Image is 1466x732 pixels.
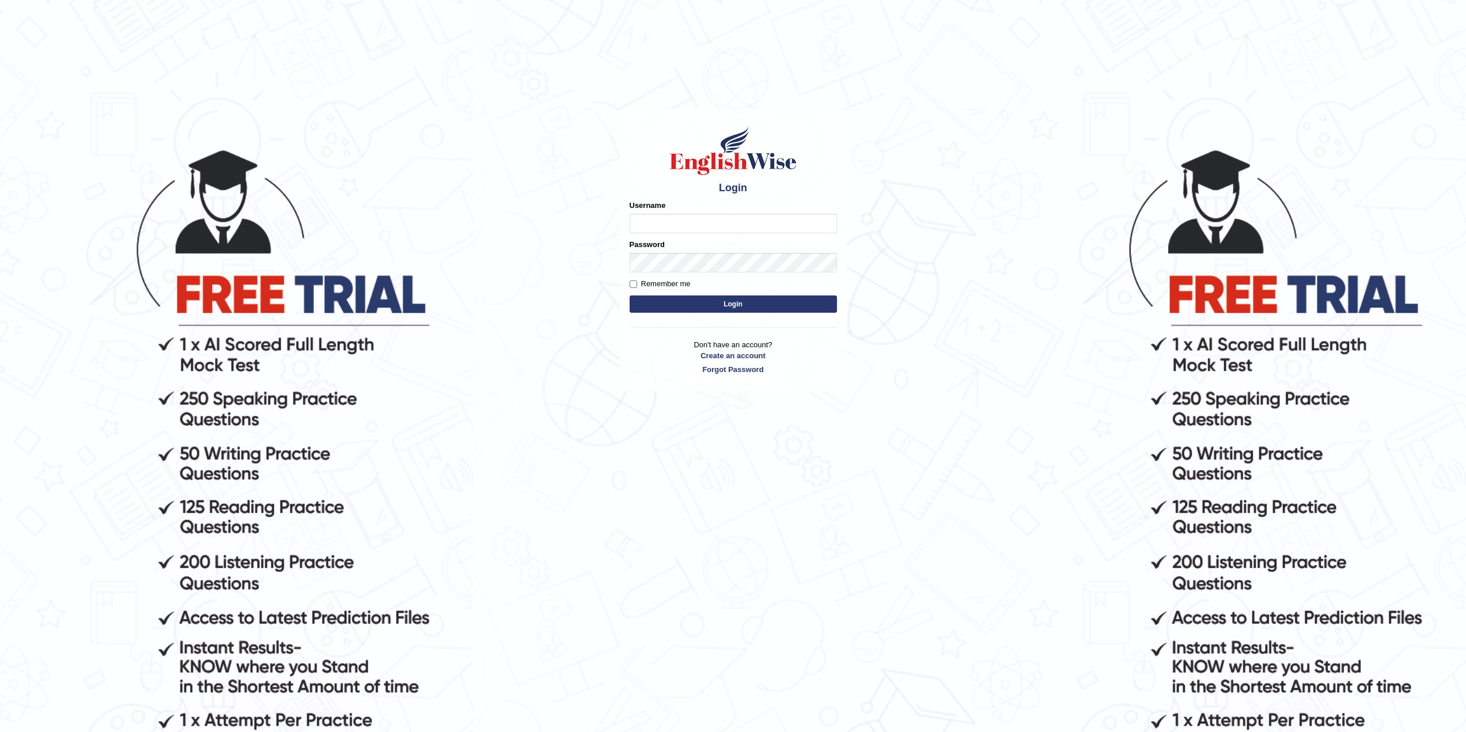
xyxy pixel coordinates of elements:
input: Remember me [630,280,637,288]
button: Login [630,295,837,313]
p: Don't have an account? [630,339,837,375]
label: Password [630,239,665,250]
label: Username [630,200,666,211]
label: Remember me [630,278,691,290]
a: Forgot Password [630,364,837,375]
img: Logo of English Wise sign in for intelligent practice with AI [668,125,799,177]
h4: Login [630,183,837,194]
a: Create an account [630,350,837,361]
